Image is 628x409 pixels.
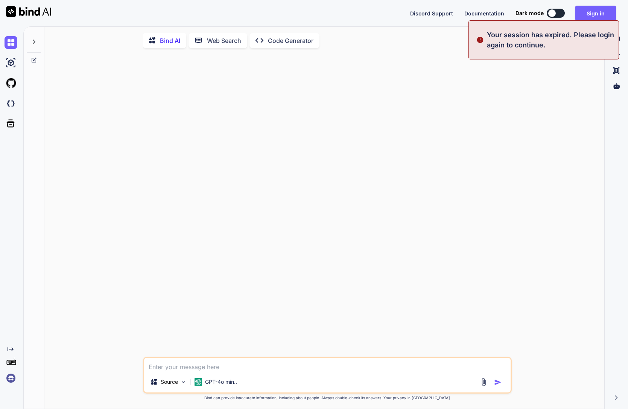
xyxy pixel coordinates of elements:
[410,10,453,17] span: Discord Support
[205,378,237,386] p: GPT-4o min..
[160,36,180,45] p: Bind AI
[207,36,241,45] p: Web Search
[515,9,544,17] span: Dark mode
[494,379,502,386] img: icon
[180,379,187,385] img: Pick Models
[5,56,17,69] img: ai-studio
[464,9,504,17] button: Documentation
[5,36,17,49] img: chat
[6,6,51,17] img: Bind AI
[268,36,313,45] p: Code Generator
[476,30,484,50] img: alert
[5,97,17,110] img: darkCloudIdeIcon
[161,378,178,386] p: Source
[487,30,614,50] p: Your session has expired. Please login again to continue.
[143,395,512,401] p: Bind can provide inaccurate information, including about people. Always double-check its answers....
[5,77,17,90] img: githubLight
[464,10,504,17] span: Documentation
[5,372,17,385] img: signin
[575,6,616,21] button: Sign in
[479,378,488,386] img: attachment
[410,9,453,17] button: Discord Support
[195,378,202,386] img: GPT-4o mini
